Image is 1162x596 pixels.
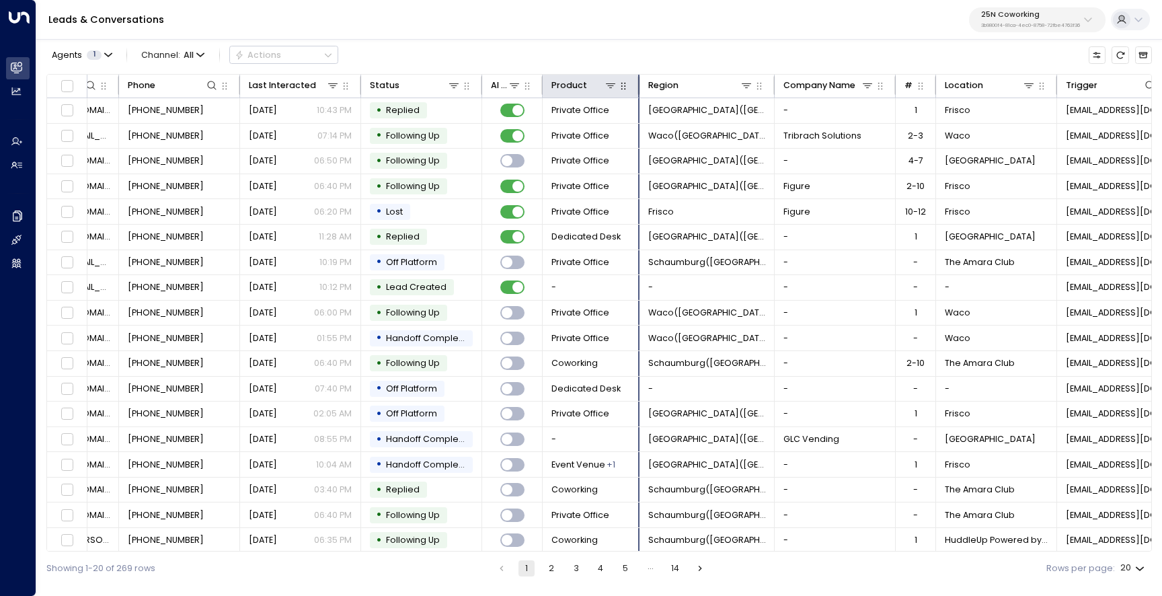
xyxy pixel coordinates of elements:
[386,509,440,521] span: Following Up
[128,231,204,243] span: +12247229549
[945,130,970,142] span: Waco
[642,560,658,576] div: …
[59,457,75,472] span: Toggle select row
[945,104,970,116] span: Frisco
[59,482,75,498] span: Toggle select row
[386,206,403,217] span: Lost
[249,484,277,496] span: Jul 29, 2025
[46,562,155,575] div: Showing 1-20 of 269 rows
[648,459,766,471] span: Frisco(TX)
[249,357,277,369] span: Aug 05, 2025
[945,256,1015,268] span: The Amara Club
[945,433,1036,445] span: Geneva
[908,155,923,167] div: 4-7
[936,377,1057,402] td: -
[945,484,1015,496] span: The Amara Club
[493,560,708,576] nav: pagination navigation
[59,229,75,245] span: Toggle select row
[376,277,382,298] div: •
[319,256,352,268] p: 10:19 PM
[128,130,204,142] span: +14693583258
[648,509,766,521] span: Schaumburg(IL)
[59,153,75,169] span: Toggle select row
[775,326,896,350] td: -
[640,377,775,402] td: -
[249,534,277,546] span: Jul 28, 2025
[551,357,598,369] span: Coworking
[386,534,440,546] span: Following Up
[906,357,925,369] div: 2-10
[908,130,923,142] div: 2-3
[137,46,209,63] button: Channel:All
[783,180,810,192] span: Figure
[249,307,277,319] span: Aug 07, 2025
[607,459,615,471] div: Meeting Room
[617,560,633,576] button: Go to page 5
[543,275,640,300] td: -
[783,78,875,93] div: Company Name
[1135,46,1152,63] button: Archived Leads
[386,256,437,268] span: Off Platform
[314,155,352,167] p: 06:50 PM
[648,104,766,116] span: Frisco(TX)
[249,459,277,471] span: Jul 30, 2025
[667,560,683,576] button: Go to page 14
[376,201,382,222] div: •
[915,408,917,420] div: 1
[249,509,277,521] span: Jul 28, 2025
[648,357,766,369] span: Schaumburg(IL)
[249,433,277,445] span: Aug 01, 2025
[904,78,926,93] div: # of people
[376,252,382,272] div: •
[913,433,918,445] div: -
[315,383,352,395] p: 07:40 PM
[775,149,896,174] td: -
[648,534,766,546] span: Schaumburg(IL)
[783,78,855,93] div: Company Name
[386,484,420,495] span: Replied
[128,78,219,93] div: Phone
[648,484,766,496] span: Schaumburg(IL)
[969,7,1106,32] button: 25N Coworking3b9800f4-81ca-4ec0-8758-72fbe4763f36
[386,281,447,293] span: Lead Created
[915,104,917,116] div: 1
[249,78,340,93] div: Last Interacted
[249,130,277,142] span: Yesterday
[59,204,75,219] span: Toggle select row
[913,383,918,395] div: -
[913,332,918,344] div: -
[376,530,382,551] div: •
[128,307,204,319] span: +12546443872
[906,180,925,192] div: 2-10
[59,356,75,371] span: Toggle select row
[945,459,970,471] span: Frisco
[640,275,775,300] td: -
[59,179,75,194] span: Toggle select row
[59,381,75,397] span: Toggle select row
[386,408,437,419] span: Off Platform
[775,351,896,376] td: -
[913,484,918,496] div: -
[128,180,204,192] span: +17323205033
[87,50,102,60] span: 1
[314,534,352,546] p: 06:35 PM
[386,104,420,116] span: Replied
[915,534,917,546] div: 1
[1120,559,1147,577] div: 20
[376,404,382,424] div: •
[518,560,535,576] button: page 1
[314,180,352,192] p: 06:40 PM
[551,459,605,471] span: Event Venue
[915,459,917,471] div: 1
[945,155,1036,167] span: Buffalo Grove
[551,155,609,167] span: Private Office
[783,206,810,218] span: Figure
[551,78,587,93] div: Product
[913,256,918,268] div: -
[376,125,382,146] div: •
[386,332,473,344] span: Handoff Completed
[128,357,204,369] span: +18152617326
[913,509,918,521] div: -
[551,206,609,218] span: Private Office
[376,227,382,248] div: •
